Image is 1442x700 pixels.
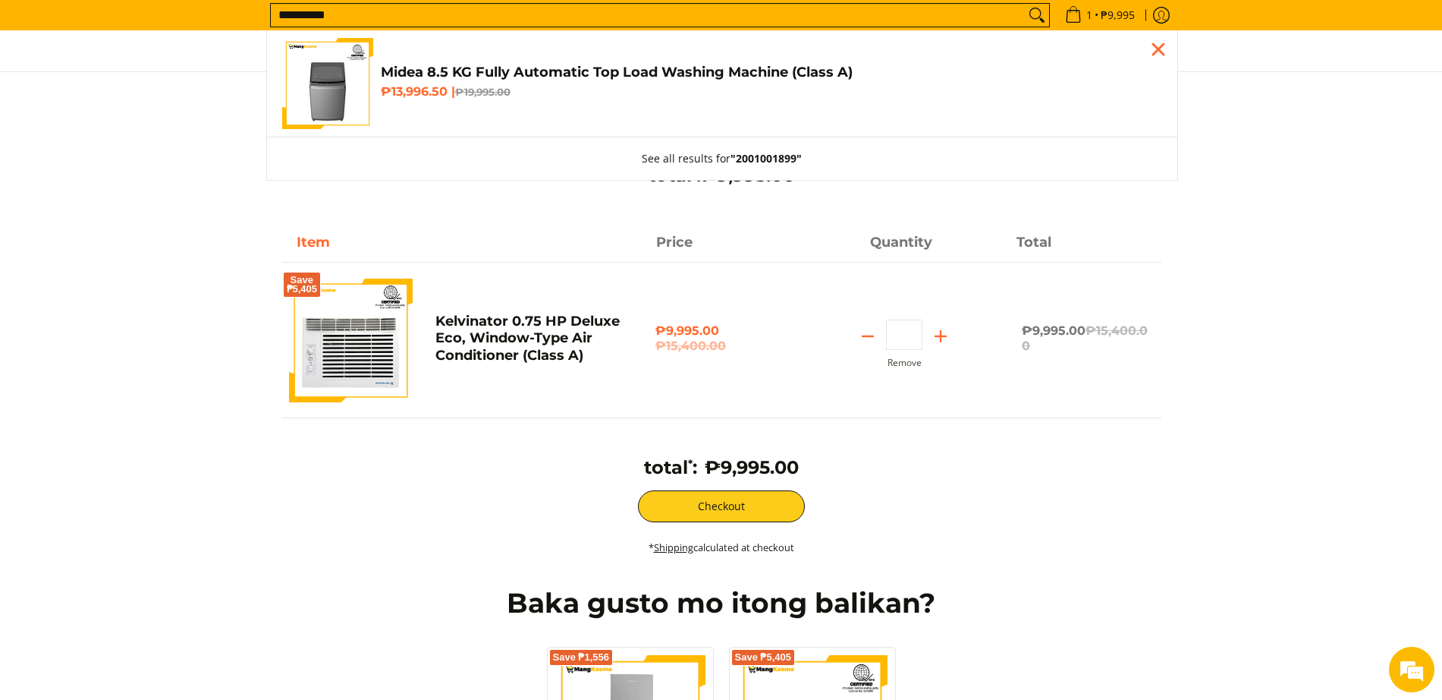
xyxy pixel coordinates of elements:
span: 1 [1084,10,1095,20]
del: ₱19,995.00 [455,86,511,98]
span: Save ₱1,556 [553,653,610,662]
button: See all results for"2001001899" [627,137,817,180]
span: ₱9,995.00 [1022,323,1148,353]
h4: Midea 8.5 KG Fully Automatic Top Load Washing Machine (Class A) [381,64,1162,81]
span: We're online! [88,191,209,345]
a: Shipping [654,541,693,554]
del: ₱15,400.00 [655,339,787,354]
span: Save ₱5,405 [287,276,318,294]
h2: Baka gusto mo itong balikan? [274,586,1169,620]
span: • [1060,7,1139,24]
del: ₱15,400.00 [1022,323,1148,353]
div: Chat with us now [79,85,255,105]
button: Checkout [638,490,805,522]
img: Default Title Kelvinator 0.75 HP Deluxe Eco, Window-Type Air Conditioner (Class A) [289,278,413,402]
span: ₱9,995 [1098,10,1137,20]
div: Minimize live chat window [249,8,285,44]
button: Search [1025,4,1049,27]
h6: ₱13,996.50 | [381,84,1162,99]
a: Midea 8.5 KG Fully Automatic Top Load Washing Machine (Class A) Midea 8.5 KG Fully Automatic Top ... [282,38,1162,129]
small: * calculated at checkout [649,541,794,554]
button: Remove [888,358,922,368]
h3: total : [644,456,697,479]
span: Save ₱5,405 [735,653,792,662]
span: ₱9,995.00 [705,456,799,478]
button: Subtract [850,324,886,348]
img: Midea 8.5 KG Fully Automatic Top Load Washing Machine (Class A) [282,38,373,129]
strong: "2001001899" [730,151,802,166]
div: Close pop up [1147,38,1170,61]
span: ₱9,995.00 [655,323,787,354]
textarea: Type your message and hit 'Enter' [8,415,289,468]
a: Kelvinator 0.75 HP Deluxe Eco, Window-Type Air Conditioner (Class A) [435,313,620,364]
button: Add [922,324,959,348]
